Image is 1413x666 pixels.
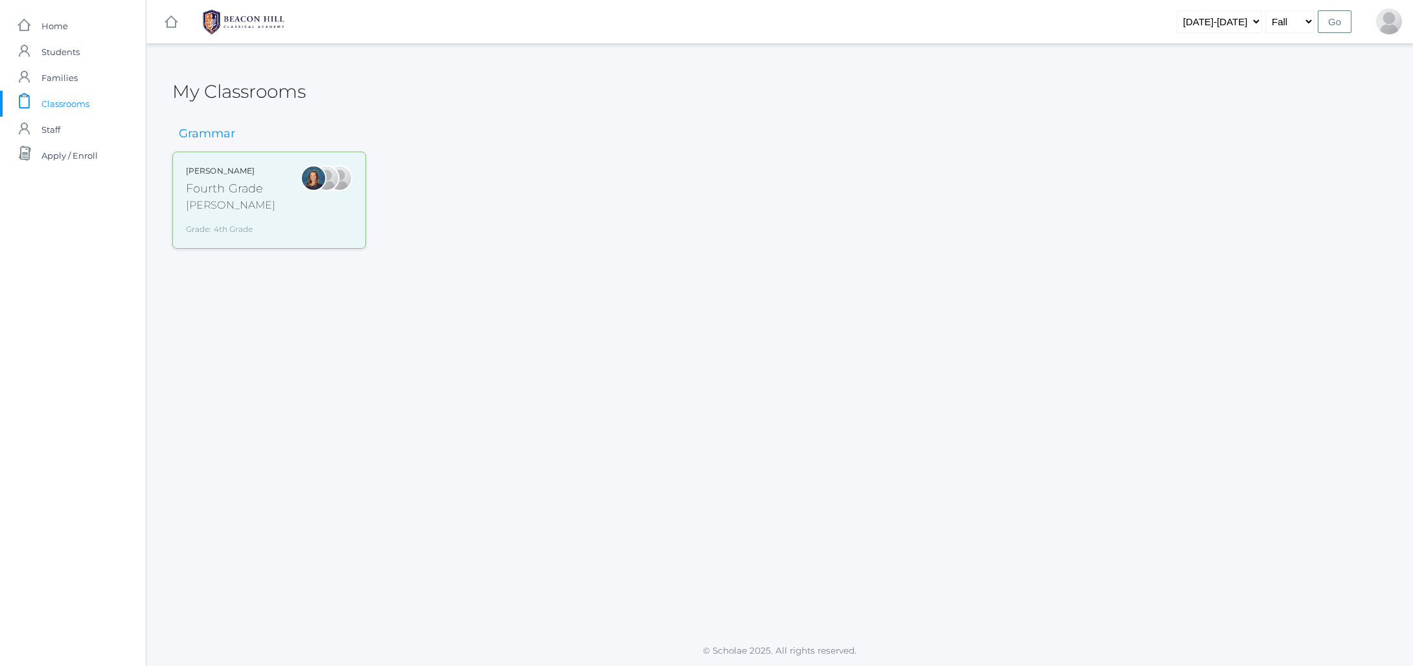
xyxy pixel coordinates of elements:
[195,6,292,38] img: BHCALogos-05-308ed15e86a5a0abce9b8dd61676a3503ac9727e845dece92d48e8588c001991.png
[186,218,275,235] div: Grade: 4th Grade
[172,128,242,141] h3: Grammar
[41,13,68,39] span: Home
[1376,8,1402,34] div: Vivian Beaty
[186,198,275,213] div: [PERSON_NAME]
[314,165,339,191] div: Lydia Chaffin
[186,165,275,177] div: [PERSON_NAME]
[41,39,80,65] span: Students
[186,180,275,198] div: Fourth Grade
[41,91,89,117] span: Classrooms
[146,644,1413,657] p: © Scholae 2025. All rights reserved.
[172,82,306,102] h2: My Classrooms
[301,165,327,191] div: Ellie Bradley
[41,143,98,168] span: Apply / Enroll
[41,65,78,91] span: Families
[41,117,60,143] span: Staff
[327,165,352,191] div: Heather Porter
[1318,10,1351,33] input: Go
